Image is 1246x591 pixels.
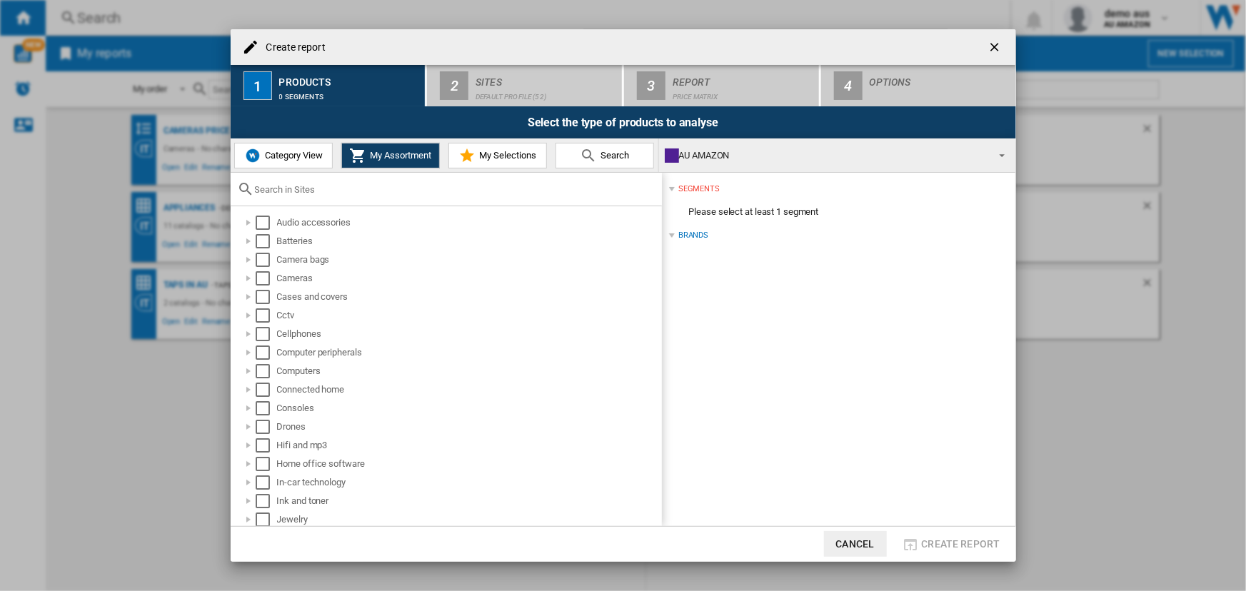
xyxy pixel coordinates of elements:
[256,457,277,471] md-checkbox: Select
[255,184,655,195] input: Search in Sites
[367,150,432,161] span: My Assortment
[277,290,660,304] div: Cases and covers
[427,65,623,106] button: 2 Sites Default profile (52)
[279,86,420,101] div: 0 segments
[261,150,323,161] span: Category View
[341,143,440,168] button: My Assortment
[821,65,1016,106] button: 4 Options
[476,150,536,161] span: My Selections
[669,198,838,226] span: Please select at least 1 segment
[256,494,277,508] md-checkbox: Select
[259,41,326,55] h4: Create report
[597,150,629,161] span: Search
[665,146,987,166] div: AU AMAZON
[277,345,660,360] div: Computer peripherals
[256,438,277,453] md-checkbox: Select
[673,71,813,86] div: Report
[256,216,277,230] md-checkbox: Select
[256,290,277,304] md-checkbox: Select
[231,106,1016,138] div: Select the type of products to analyse
[870,71,1010,86] div: Options
[256,271,277,286] md-checkbox: Select
[256,308,277,323] md-checkbox: Select
[277,438,660,453] div: Hifi and mp3
[476,86,616,101] div: Default profile (52)
[234,143,333,168] button: Category View
[440,71,468,100] div: 2
[277,383,660,397] div: Connected home
[256,327,277,341] md-checkbox: Select
[244,147,261,164] img: wiser-icon-blue.png
[256,253,277,267] md-checkbox: Select
[256,475,277,490] md-checkbox: Select
[277,271,660,286] div: Cameras
[256,364,277,378] md-checkbox: Select
[256,420,277,434] md-checkbox: Select
[256,512,277,527] md-checkbox: Select
[256,234,277,248] md-checkbox: Select
[277,475,660,490] div: In-car technology
[231,65,427,106] button: 1 Products 0 segments
[277,253,660,267] div: Camera bags
[243,71,272,100] div: 1
[476,71,616,86] div: Sites
[678,183,720,195] div: segments
[988,40,1005,57] ng-md-icon: getI18NText('BUTTONS.CLOSE_DIALOG')
[277,364,660,378] div: Computers
[982,33,1010,61] button: getI18NText('BUTTONS.CLOSE_DIALOG')
[277,494,660,508] div: Ink and toner
[898,531,1005,557] button: Create report
[922,538,1000,550] span: Create report
[556,143,654,168] button: Search
[277,308,660,323] div: Cctv
[277,420,660,434] div: Drones
[256,383,277,397] md-checkbox: Select
[624,65,820,106] button: 3 Report Price Matrix
[277,327,660,341] div: Cellphones
[673,86,813,101] div: Price Matrix
[277,401,660,415] div: Consoles
[277,234,660,248] div: Batteries
[834,71,863,100] div: 4
[448,143,547,168] button: My Selections
[637,71,665,100] div: 3
[277,457,660,471] div: Home office software
[824,531,887,557] button: Cancel
[256,401,277,415] md-checkbox: Select
[279,71,420,86] div: Products
[277,512,660,527] div: Jewelry
[678,230,708,241] div: Brands
[256,345,277,360] md-checkbox: Select
[277,216,660,230] div: Audio accessories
